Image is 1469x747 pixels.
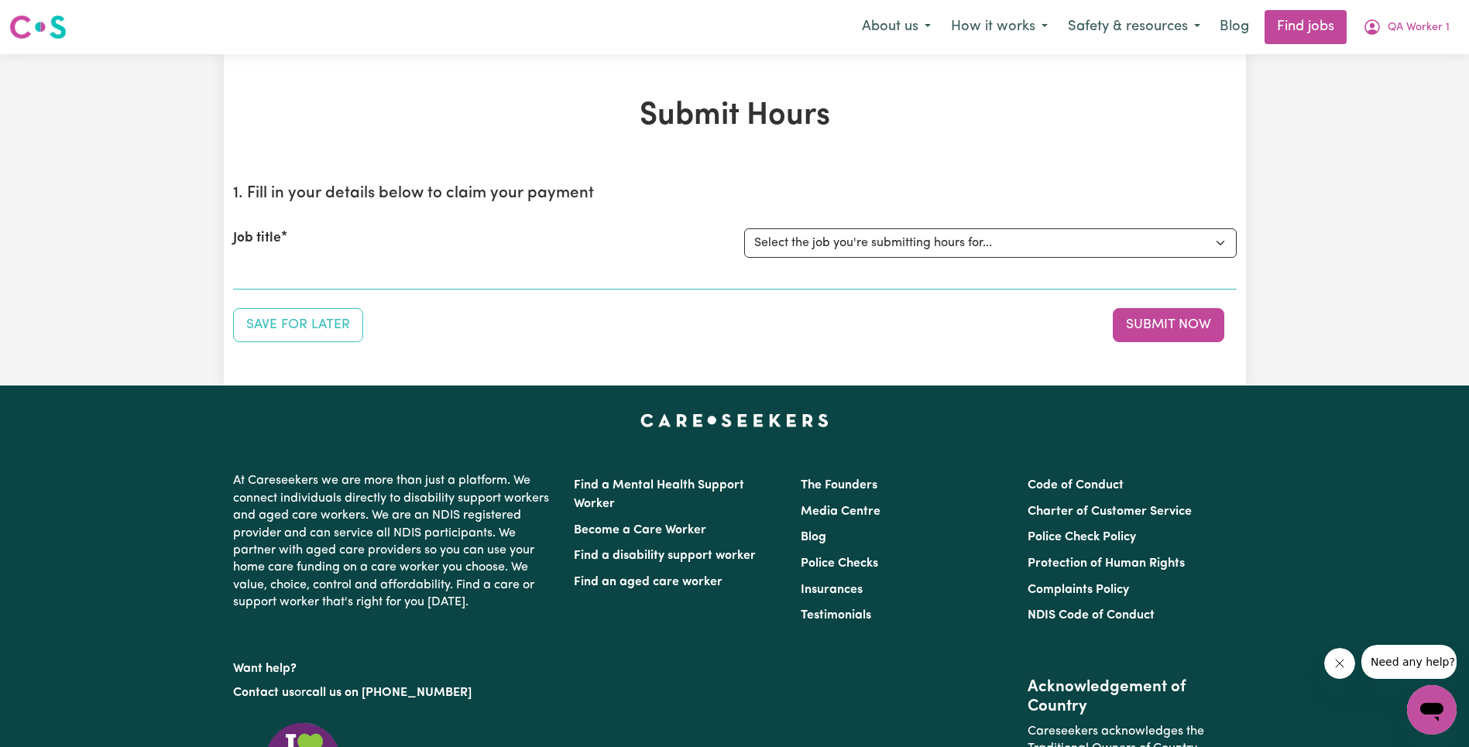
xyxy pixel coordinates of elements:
span: QA Worker 1 [1388,19,1450,36]
label: Job title [233,228,281,248]
a: Police Check Policy [1028,531,1136,543]
a: Blog [1210,10,1258,44]
a: Complaints Policy [1028,584,1129,596]
p: At Careseekers we are more than just a platform. We connect individuals directly to disability su... [233,466,555,617]
a: Media Centre [801,505,880,518]
a: Find a Mental Health Support Worker [574,479,744,510]
button: About us [852,11,941,43]
button: Safety & resources [1058,11,1210,43]
a: The Founders [801,479,877,492]
a: Code of Conduct [1028,479,1124,492]
button: My Account [1353,11,1460,43]
a: Insurances [801,584,863,596]
iframe: Close message [1324,648,1355,679]
a: Careseekers logo [9,9,67,45]
a: Testimonials [801,609,871,622]
iframe: Message from company [1361,645,1457,679]
a: Charter of Customer Service [1028,505,1192,518]
a: Become a Care Worker [574,524,706,536]
a: Protection of Human Rights [1028,557,1185,570]
h2: Acknowledgement of Country [1028,678,1236,717]
a: call us on [PHONE_NUMBER] [306,687,472,699]
a: Police Checks [801,557,878,570]
a: Careseekers home page [640,413,829,426]
a: Find an aged care worker [574,576,722,588]
p: or [233,678,555,708]
a: NDIS Code of Conduct [1028,609,1155,622]
button: Save your job report [233,308,363,342]
button: Submit your job report [1113,308,1224,342]
a: Find jobs [1265,10,1347,44]
h1: Submit Hours [233,98,1237,135]
h2: 1. Fill in your details below to claim your payment [233,184,1237,204]
img: Careseekers logo [9,13,67,41]
a: Blog [801,531,826,543]
p: Want help? [233,654,555,677]
iframe: Button to launch messaging window [1407,685,1457,735]
a: Contact us [233,687,294,699]
a: Find a disability support worker [574,550,756,562]
button: How it works [941,11,1058,43]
